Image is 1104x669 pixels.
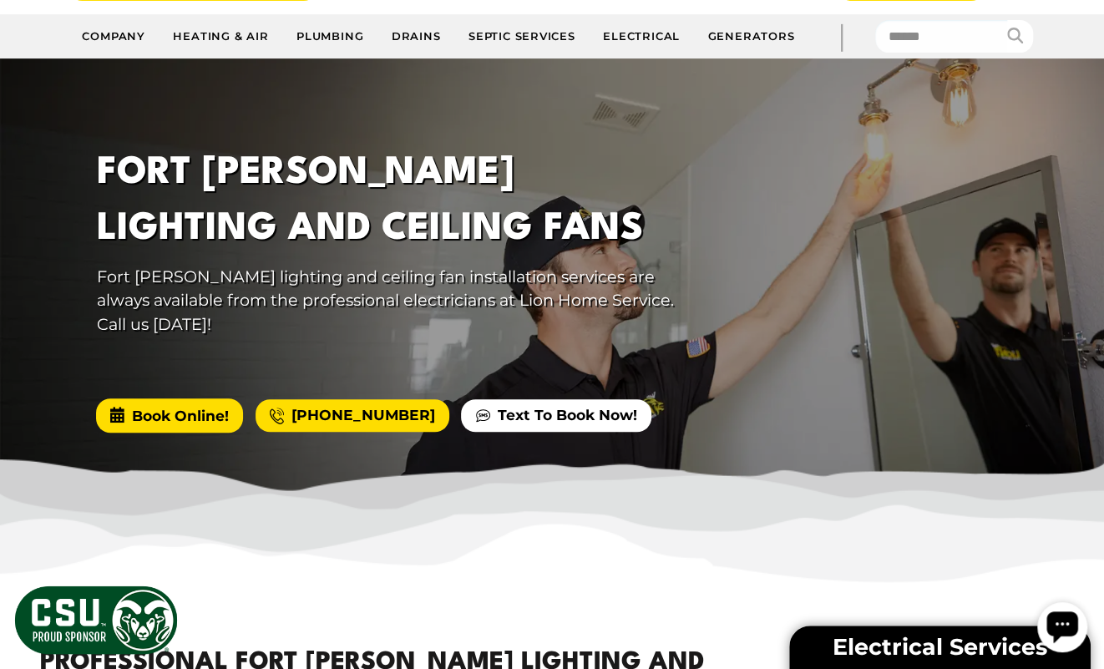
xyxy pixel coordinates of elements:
h1: Fort [PERSON_NAME] Lighting And Ceiling Fans [97,145,705,257]
div: | [808,14,875,58]
a: Plumbing [283,20,378,53]
a: Electrical [590,20,694,53]
a: Text To Book Now! [461,399,651,433]
a: Septic Services [455,20,590,53]
a: Generators [694,20,808,53]
a: Company [68,20,160,53]
a: Heating & Air [160,20,283,53]
a: Drains [377,20,454,53]
p: Fort [PERSON_NAME] lighting and ceiling fan installation services are always available from the p... [97,265,705,337]
a: [PHONE_NUMBER] [256,399,449,433]
div: Open chat widget [7,7,57,57]
img: CSU Sponsor Badge [13,584,180,656]
span: Book Online! [96,398,243,432]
